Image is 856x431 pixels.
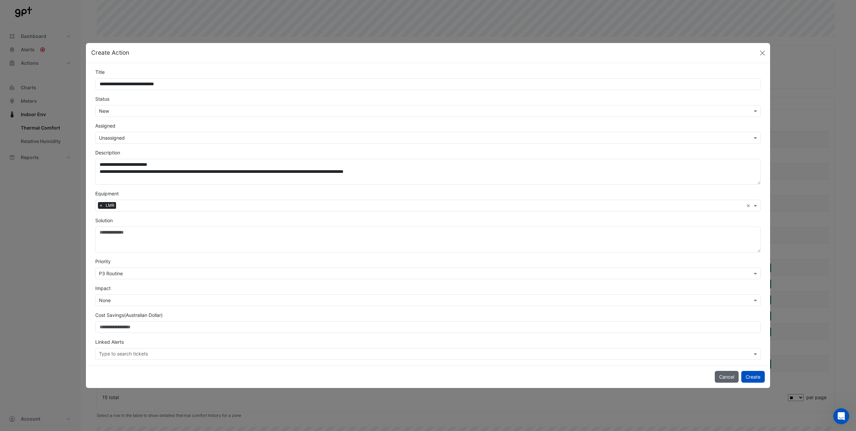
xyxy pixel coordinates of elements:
[95,312,163,319] label: Cost Savings (Australian Dollar)
[95,95,109,102] label: Status
[98,202,104,209] span: ×
[95,190,119,197] label: Equipment
[95,122,115,129] label: Assigned
[95,258,111,265] label: Priority
[95,149,120,156] label: Description
[715,371,739,383] button: Cancel
[833,408,849,424] iframe: Intercom live chat
[98,350,148,359] div: Type to search tickets
[104,202,116,209] span: LMR
[95,338,124,345] label: Linked Alerts
[95,285,111,292] label: Impact
[757,48,767,58] button: Close
[91,48,129,57] h5: Create Action
[741,371,765,383] button: Create
[95,217,113,224] label: Solution
[95,68,105,76] label: Title
[746,202,752,209] span: Clear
